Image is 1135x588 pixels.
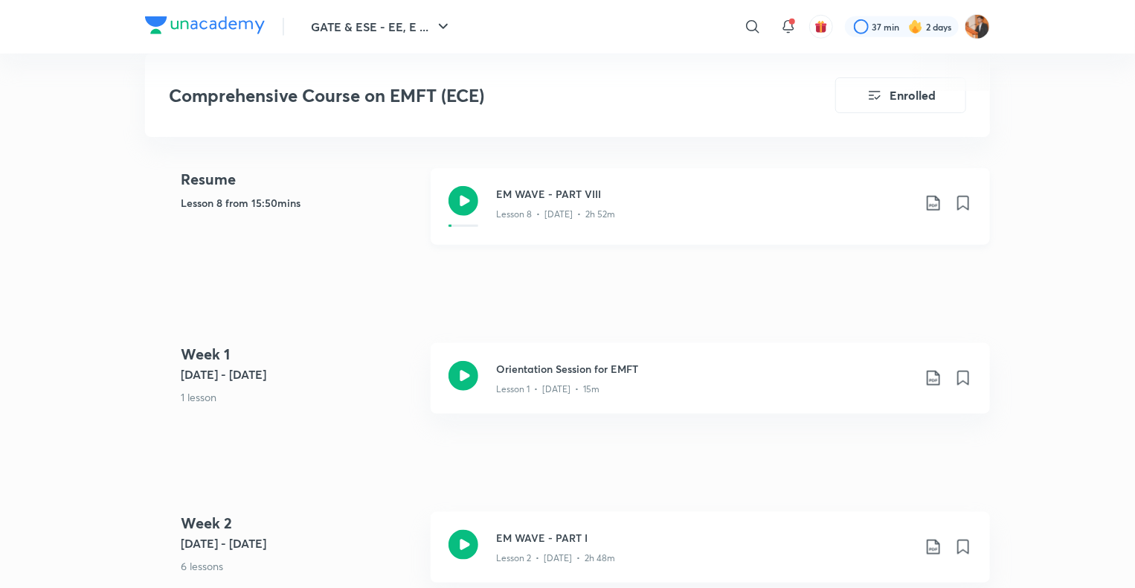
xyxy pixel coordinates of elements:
[181,365,419,383] h5: [DATE] - [DATE]
[496,530,913,546] h3: EM WAVE - PART I
[496,383,599,396] p: Lesson 1 • [DATE] • 15m
[181,195,419,211] h5: Lesson 8 from 15:50mins
[814,20,828,33] img: avatar
[496,208,615,221] p: Lesson 8 • [DATE] • 2h 52m
[809,15,833,39] button: avatar
[835,77,966,113] button: Enrolled
[145,16,265,34] img: Company Logo
[908,19,923,34] img: streak
[181,534,419,552] h5: [DATE] - [DATE]
[496,361,913,377] h3: Orientation Session for EMFT
[431,343,990,432] a: Orientation Session for EMFTLesson 1 • [DATE] • 15m
[496,552,615,565] p: Lesson 2 • [DATE] • 2h 48m
[496,186,913,202] h3: EM WAVE - PART VIII
[145,16,265,38] a: Company Logo
[169,85,751,106] h3: Comprehensive Course on EMFT (ECE)
[431,168,990,263] a: EM WAVE - PART VIIILesson 8 • [DATE] • 2h 52m
[181,512,419,534] h4: Week 2
[965,14,990,39] img: Ayush sagitra
[181,343,419,365] h4: Week 1
[181,168,419,191] h4: Resume
[302,12,461,42] button: GATE & ESE - EE, E ...
[181,389,419,405] p: 1 lesson
[181,558,419,574] p: 6 lessons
